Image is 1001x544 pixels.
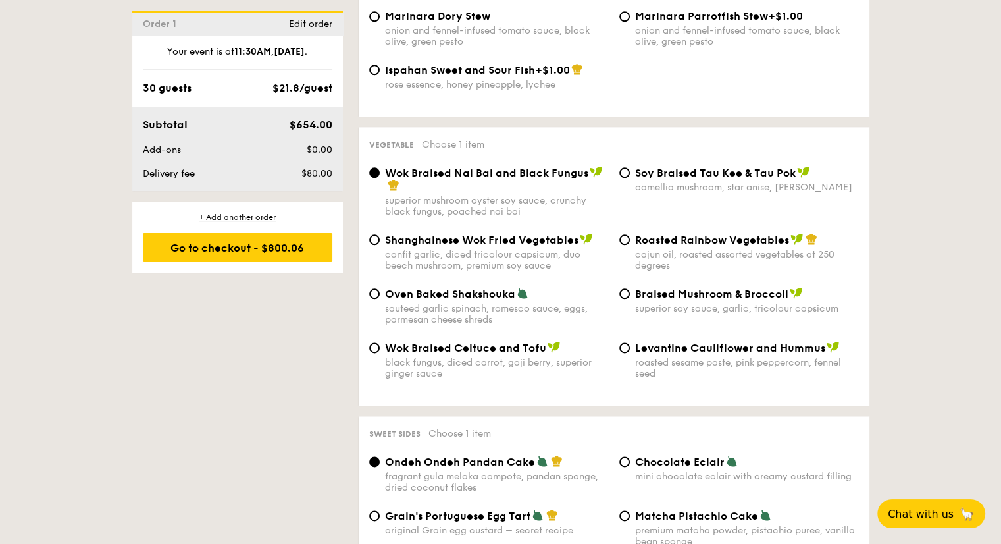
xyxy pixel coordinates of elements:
input: Roasted Rainbow Vegetablescajun oil, roasted assorted vegetables at 250 degrees [619,234,630,245]
img: icon-vegetarian.fe4039eb.svg [536,455,548,467]
input: Wok Braised Nai Bai and Black Fungussuperior mushroom oyster soy sauce, crunchy black fungus, poa... [369,167,380,178]
span: Roasted Rainbow Vegetables [635,234,789,246]
span: Delivery fee [143,168,195,179]
div: + Add another order [143,212,332,223]
span: Matcha Pistachio Cake [635,510,758,522]
input: Braised Mushroom & Broccolisuperior soy sauce, garlic, tricolour capsicum [619,288,630,299]
span: Braised Mushroom & Broccoli [635,288,788,300]
span: Sweet sides [369,429,421,439]
span: Marinara Dory Stew [385,10,490,22]
img: icon-chef-hat.a58ddaea.svg [806,233,817,245]
span: Choose 1 item [422,139,484,150]
span: Subtotal [143,119,188,131]
img: icon-vegan.f8ff3823.svg [580,233,593,245]
div: onion and fennel-infused tomato sauce, black olive, green pesto [385,25,609,47]
span: Edit order [289,18,332,30]
span: +$1.00 [768,10,803,22]
img: icon-vegan.f8ff3823.svg [790,233,804,245]
div: rose essence, honey pineapple, lychee [385,79,609,90]
span: Grain's Portuguese Egg Tart [385,510,530,522]
img: icon-vegan.f8ff3823.svg [827,341,840,353]
span: Marinara Parrotfish Stew [635,10,768,22]
input: Marinara Dory Stewonion and fennel-infused tomato sauce, black olive, green pesto [369,11,380,22]
div: fragrant gula melaka compote, pandan sponge, dried coconut flakes [385,471,609,493]
span: Chocolate Eclair [635,456,725,468]
span: Oven Baked Shakshouka [385,288,515,300]
div: original Grain egg custard – secret recipe [385,525,609,536]
span: Add-ons [143,144,181,155]
span: Ispahan Sweet and Sour Fish [385,64,535,76]
input: Ispahan Sweet and Sour Fish+$1.00rose essence, honey pineapple, lychee [369,65,380,75]
input: Wok Braised Celtuce and Tofublack fungus, diced carrot, goji berry, superior ginger sauce [369,342,380,353]
input: ⁠Soy Braised Tau Kee & Tau Pokcamellia mushroom, star anise, [PERSON_NAME] [619,167,630,178]
img: icon-vegetarian.fe4039eb.svg [759,509,771,521]
div: $21.8/guest [272,80,332,96]
span: +$1.00 [535,64,570,76]
img: icon-chef-hat.a58ddaea.svg [571,63,583,75]
span: Shanghainese Wok Fried Vegetables [385,234,578,246]
span: $654.00 [289,119,332,131]
div: camellia mushroom, star anise, [PERSON_NAME] [635,182,859,193]
div: black fungus, diced carrot, goji berry, superior ginger sauce [385,357,609,379]
img: icon-chef-hat.a58ddaea.svg [388,179,399,191]
img: icon-vegan.f8ff3823.svg [590,166,603,178]
span: 🦙 [959,506,975,522]
div: Go to checkout - $800.06 [143,233,332,262]
img: icon-vegan.f8ff3823.svg [797,166,810,178]
input: Levantine Cauliflower and Hummusroasted sesame paste, pink peppercorn, fennel seed [619,342,630,353]
img: icon-vegetarian.fe4039eb.svg [532,509,544,521]
span: Order 1 [143,18,182,30]
span: Choose 1 item [428,428,491,439]
div: onion and fennel-infused tomato sauce, black olive, green pesto [635,25,859,47]
button: Chat with us🦙 [877,499,985,528]
img: icon-vegan.f8ff3823.svg [790,287,803,299]
img: icon-vegetarian.fe4039eb.svg [726,455,738,467]
span: $80.00 [301,168,332,179]
img: icon-chef-hat.a58ddaea.svg [551,455,563,467]
div: mini chocolate eclair with creamy custard filling [635,471,859,482]
span: Chat with us [888,508,954,520]
input: Grain's Portuguese Egg Tartoriginal Grain egg custard – secret recipe [369,510,380,521]
div: roasted sesame paste, pink peppercorn, fennel seed [635,357,859,379]
span: Wok Braised Celtuce and Tofu [385,342,546,354]
span: $0.00 [306,144,332,155]
div: Your event is at , . [143,45,332,70]
div: confit garlic, diced tricolour capsicum, duo beech mushroom, premium soy sauce [385,249,609,271]
span: Levantine Cauliflower and Hummus [635,342,825,354]
input: Chocolate Eclairmini chocolate eclair with creamy custard filling [619,456,630,467]
span: Vegetable [369,140,414,150]
img: icon-vegan.f8ff3823.svg [548,341,561,353]
input: Matcha Pistachio Cakepremium matcha powder, pistachio puree, vanilla bean sponge [619,510,630,521]
div: sauteed garlic spinach, romesco sauce, eggs, parmesan cheese shreds [385,303,609,325]
input: Marinara Parrotfish Stew+$1.00onion and fennel-infused tomato sauce, black olive, green pesto [619,11,630,22]
div: cajun oil, roasted assorted vegetables at 250 degrees [635,249,859,271]
div: superior soy sauce, garlic, tricolour capsicum [635,303,859,314]
strong: 11:30AM [234,46,271,57]
input: Oven Baked Shakshoukasauteed garlic spinach, romesco sauce, eggs, parmesan cheese shreds [369,288,380,299]
span: Wok Braised Nai Bai and Black Fungus [385,167,588,179]
div: 30 guests [143,80,192,96]
input: Shanghainese Wok Fried Vegetablesconfit garlic, diced tricolour capsicum, duo beech mushroom, pre... [369,234,380,245]
span: Ondeh Ondeh Pandan Cake [385,456,535,468]
span: ⁠Soy Braised Tau Kee & Tau Pok [635,167,796,179]
img: icon-vegetarian.fe4039eb.svg [517,287,528,299]
strong: [DATE] [274,46,305,57]
div: superior mushroom oyster soy sauce, crunchy black fungus, poached nai bai [385,195,609,217]
input: Ondeh Ondeh Pandan Cakefragrant gula melaka compote, pandan sponge, dried coconut flakes [369,456,380,467]
img: icon-chef-hat.a58ddaea.svg [546,509,558,521]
